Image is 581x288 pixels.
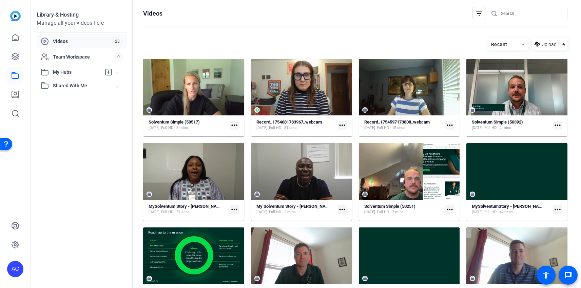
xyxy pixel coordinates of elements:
[256,204,333,209] strong: My Solventum Story - [PERSON_NAME]
[377,125,405,131] span: Full HD - 15 secs
[7,261,23,277] div: AC
[338,205,347,214] mat-icon: more_horiz
[53,69,101,76] span: My Hubs
[484,125,511,131] span: Full HD - 2 mins
[161,125,188,131] span: Full HD - 3 mins
[364,209,375,215] span: [DATE]
[149,125,159,131] span: [DATE]
[472,125,483,131] span: [DATE]
[114,53,123,61] span: 0
[161,209,190,215] span: Full HD - 57 secs
[149,204,227,215] a: MySolventum Story - [PERSON_NAME][DATE]Full HD - 57 secs
[53,53,114,60] span: Team Workspace
[553,121,562,130] mat-icon: more_horiz
[564,271,572,279] mat-icon: message
[37,79,127,92] mat-expansion-panel-header: Shared With Me
[256,204,335,215] a: My Solventum Story - [PERSON_NAME][DATE]Full HD - 2 mins
[256,119,322,125] strong: Record_1754681783967_webcam
[256,119,335,131] a: Record_1754681783967_webcam[DATE]Full HD - 31 secs
[149,119,227,131] a: Solventum Simple (50517)[DATE]Full HD - 3 mins
[112,38,123,45] span: 28
[501,9,562,18] input: Search
[269,125,297,131] span: Full HD - 31 secs
[149,209,159,215] span: [DATE]
[149,119,200,125] strong: Solventum Simple (50517)
[491,42,507,47] span: Recent
[364,119,443,131] a: Record_1754597173808_webcam[DATE]Full HD - 15 secs
[230,205,239,214] mat-icon: more_horiz
[37,11,127,19] div: Library & Hosting
[445,121,454,130] mat-icon: more_horiz
[484,209,513,215] span: Full HD - 42 secs
[472,209,483,215] span: [DATE]
[10,11,21,21] img: blue-gradient.svg
[445,205,454,214] mat-icon: more_horiz
[143,9,162,18] h1: Videos
[475,9,483,18] mat-icon: filter_list
[542,41,565,48] span: Upload File
[472,204,550,215] a: MySolventumStory - [PERSON_NAME][DATE]Full HD - 42 secs
[472,204,546,209] strong: MySolventumStory - [PERSON_NAME]
[377,209,404,215] span: Full HD - 2 mins
[37,65,127,79] mat-expansion-panel-header: My Hubs
[230,121,239,130] mat-icon: more_horiz
[256,125,267,131] span: [DATE]
[338,121,347,130] mat-icon: more_horiz
[37,19,127,27] div: Manage all your videos here
[364,204,443,215] a: Solventum Simple (50251)[DATE]Full HD - 2 mins
[364,125,375,131] span: [DATE]
[149,204,224,209] strong: MySolventum Story - [PERSON_NAME]
[364,119,430,125] strong: Record_1754597173808_webcam
[269,209,296,215] span: Full HD - 2 mins
[364,204,415,209] strong: Solventum Simple (50251)
[53,82,116,89] span: Shared With Me
[542,271,550,279] mat-icon: accessibility
[53,38,112,45] span: Videos
[472,119,550,131] a: Solventum Simple (50392)[DATE]Full HD - 2 mins
[532,38,567,50] button: Upload File
[256,209,267,215] span: [DATE]
[472,119,523,125] strong: Solventum Simple (50392)
[553,205,562,214] mat-icon: more_horiz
